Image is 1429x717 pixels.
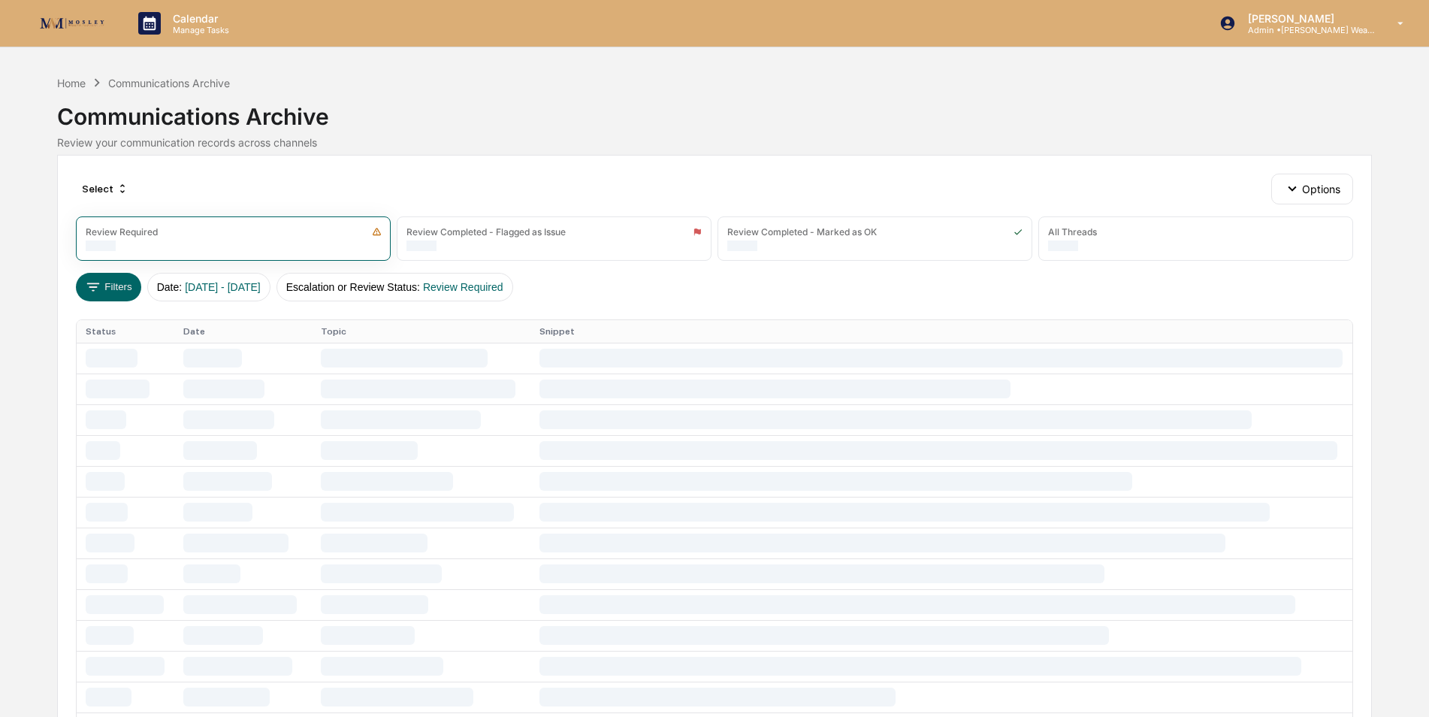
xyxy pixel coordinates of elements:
[276,273,513,301] button: Escalation or Review Status:Review Required
[57,77,86,89] div: Home
[185,281,261,293] span: [DATE] - [DATE]
[1014,227,1023,237] img: icon
[108,77,230,89] div: Communications Archive
[1236,25,1376,35] p: Admin • [PERSON_NAME] Wealth
[57,136,1372,149] div: Review your communication records across channels
[1048,226,1097,237] div: All Threads
[76,273,141,301] button: Filters
[1236,12,1376,25] p: [PERSON_NAME]
[727,226,877,237] div: Review Completed - Marked as OK
[174,320,312,343] th: Date
[1271,174,1353,204] button: Options
[423,281,503,293] span: Review Required
[406,226,566,237] div: Review Completed - Flagged as Issue
[372,227,382,237] img: icon
[312,320,530,343] th: Topic
[76,177,134,201] div: Select
[77,320,174,343] th: Status
[693,227,702,237] img: icon
[147,273,270,301] button: Date:[DATE] - [DATE]
[86,226,158,237] div: Review Required
[530,320,1352,343] th: Snippet
[161,25,237,35] p: Manage Tasks
[36,14,108,33] img: logo
[161,12,237,25] p: Calendar
[57,91,1372,130] div: Communications Archive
